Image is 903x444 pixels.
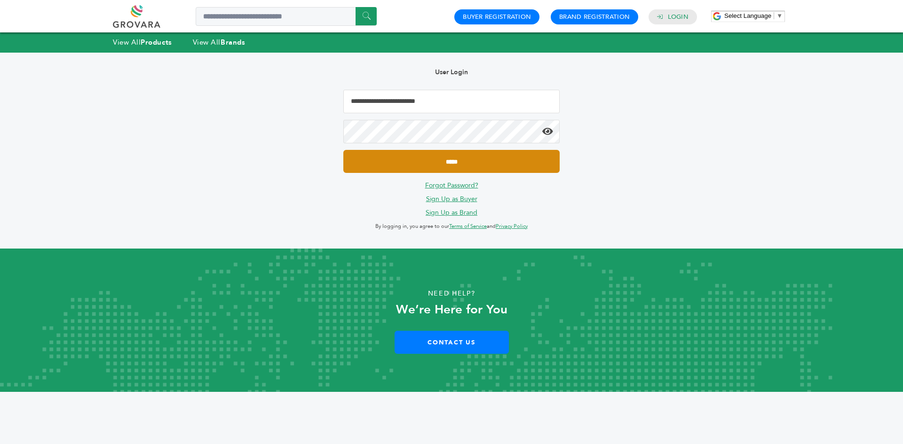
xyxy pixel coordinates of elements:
a: View AllProducts [113,38,172,47]
a: Select Language​ [724,12,783,19]
a: Sign Up as Buyer [426,195,477,203]
input: Search a product or brand... [196,7,377,26]
input: Email Address [343,90,560,113]
span: ▼ [776,12,783,19]
a: Login [668,13,689,21]
a: Buyer Registration [463,13,531,21]
a: Contact Us [395,331,509,354]
a: Sign Up as Brand [426,208,477,217]
strong: Products [141,38,172,47]
a: Forgot Password? [425,181,478,190]
strong: We’re Here for You [396,301,507,318]
a: Privacy Policy [496,223,528,230]
a: Brand Registration [559,13,630,21]
a: View AllBrands [193,38,246,47]
b: User Login [435,68,468,77]
strong: Brands [221,38,245,47]
a: Terms of Service [449,223,487,230]
p: By logging in, you agree to our and [343,221,560,232]
input: Password [343,120,560,143]
span: Select Language [724,12,771,19]
p: Need Help? [45,287,858,301]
